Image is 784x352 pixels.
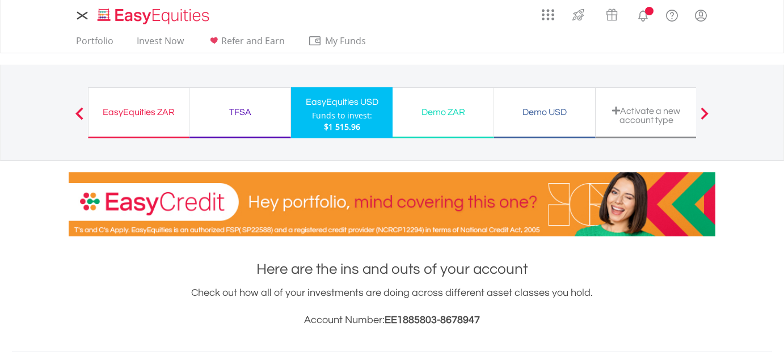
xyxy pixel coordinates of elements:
[542,9,554,21] img: grid-menu-icon.svg
[324,121,360,132] span: $1 515.96
[69,312,715,328] h3: Account Number:
[95,104,182,120] div: EasyEquities ZAR
[657,3,686,26] a: FAQ's and Support
[93,3,214,26] a: Home page
[196,104,284,120] div: TFSA
[686,3,715,28] a: My Profile
[385,315,480,325] span: EE1885803-8678947
[69,259,715,279] h1: Here are the ins and outs of your account
[602,6,621,24] img: vouchers-v2.svg
[312,110,372,121] div: Funds to invest:
[595,3,629,24] a: Vouchers
[399,104,487,120] div: Demo ZAR
[602,106,690,125] div: Activate a new account type
[308,33,382,48] span: My Funds
[132,35,188,53] a: Invest Now
[569,6,588,24] img: thrive-v2.svg
[501,104,588,120] div: Demo USD
[71,35,118,53] a: Portfolio
[69,285,715,328] div: Check out how all of your investments are doing across different asset classes you hold.
[534,3,562,21] a: AppsGrid
[69,172,715,236] img: EasyCredit Promotion Banner
[298,94,386,110] div: EasyEquities USD
[203,35,289,53] a: Refer and Earn
[221,35,285,47] span: Refer and Earn
[95,7,214,26] img: EasyEquities_Logo.png
[629,3,657,26] a: Notifications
